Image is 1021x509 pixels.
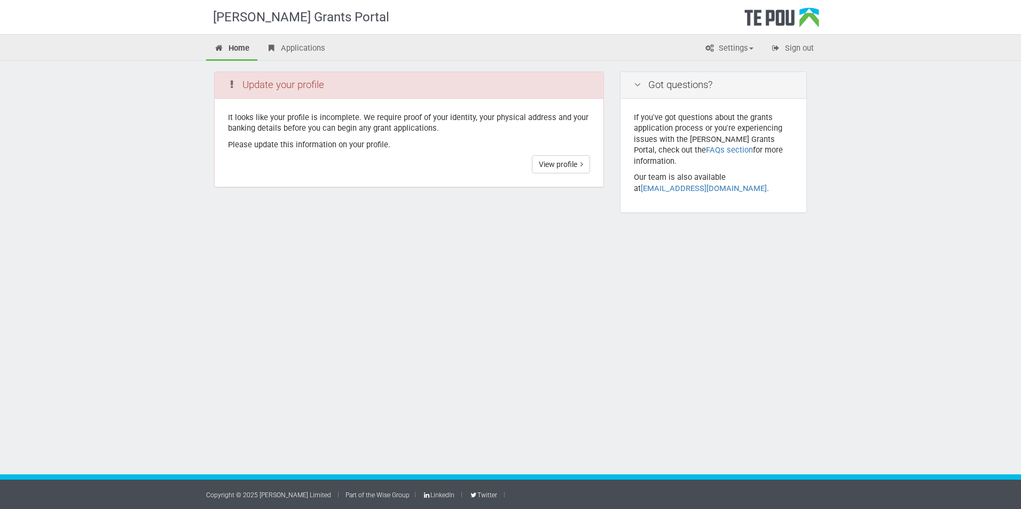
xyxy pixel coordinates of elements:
p: It looks like your profile is incomplete. We require proof of your identity, your physical addres... [228,112,590,134]
div: Update your profile [215,72,603,99]
a: Home [206,37,257,61]
p: Our team is also available at . [634,172,793,194]
a: FAQs section [706,145,753,155]
a: Part of the Wise Group [345,491,410,499]
a: View profile [532,155,590,173]
p: Please update this information on your profile. [228,139,590,150]
a: [EMAIL_ADDRESS][DOMAIN_NAME] [641,184,767,193]
a: Copyright © 2025 [PERSON_NAME] Limited [206,491,331,499]
div: Te Pou Logo [744,7,819,34]
p: If you've got questions about the grants application process or you're experiencing issues with t... [634,112,793,167]
a: Twitter [469,491,497,499]
div: Got questions? [621,72,806,99]
a: Sign out [763,37,822,61]
a: LinkedIn [422,491,454,499]
a: Settings [696,37,761,61]
a: Applications [258,37,333,61]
